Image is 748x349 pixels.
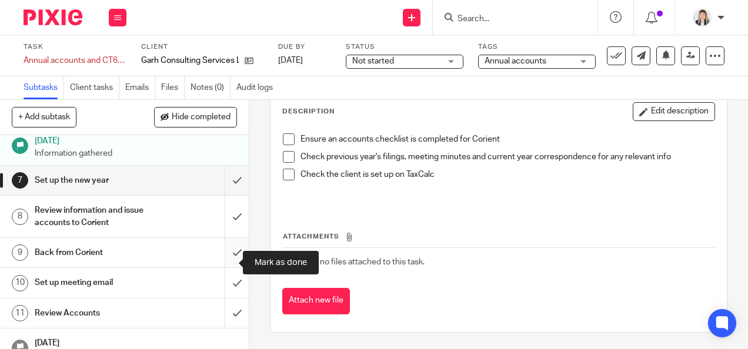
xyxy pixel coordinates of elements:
div: 10 [12,275,28,291]
div: 9 [12,244,28,261]
label: Task [24,42,126,52]
h1: Set up meeting email [35,274,153,291]
h1: Back from Corient [35,244,153,261]
p: Information gathered [35,147,237,159]
a: Notes (0) [191,76,231,99]
span: Not started [352,57,394,65]
p: Check the client is set up on TaxCalc [300,169,714,180]
p: Check previous year's filings, meeting minutes and current year correspondence for any relevant info [300,151,714,163]
button: Attach new file [282,288,350,314]
button: Edit description [633,102,715,121]
label: Tags [478,42,596,52]
div: 11 [12,305,28,321]
div: 8 [12,209,28,225]
span: Hide completed [172,113,231,122]
a: Files [161,76,185,99]
p: Description [282,107,335,116]
h1: Set up the new year [35,172,153,189]
img: Carlean%20Parker%20Pic.jpg [693,8,712,27]
a: Audit logs [236,76,279,99]
button: + Add subtask [12,107,76,127]
div: 7 [12,172,28,189]
span: Annual accounts [485,57,546,65]
h1: Review information and issue accounts to Corient [35,202,153,231]
a: Subtasks [24,76,64,99]
p: Garh Consulting Services Ltd [141,55,239,66]
span: Attachments [283,233,339,240]
a: Emails [125,76,155,99]
div: Annual accounts and CT600 return [24,55,126,66]
label: Client [141,42,263,52]
img: Pixie [24,9,82,25]
input: Search [456,14,562,25]
p: Ensure an accounts checklist is completed for Corient [300,133,714,145]
h1: Review Accounts [35,304,153,322]
label: Status [346,42,463,52]
button: Hide completed [154,107,237,127]
span: [DATE] [278,56,303,65]
span: There are no files attached to this task. [283,258,425,266]
label: Due by [278,42,331,52]
a: Client tasks [70,76,119,99]
h1: [DATE] [35,334,237,349]
h1: [DATE] [35,132,237,147]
